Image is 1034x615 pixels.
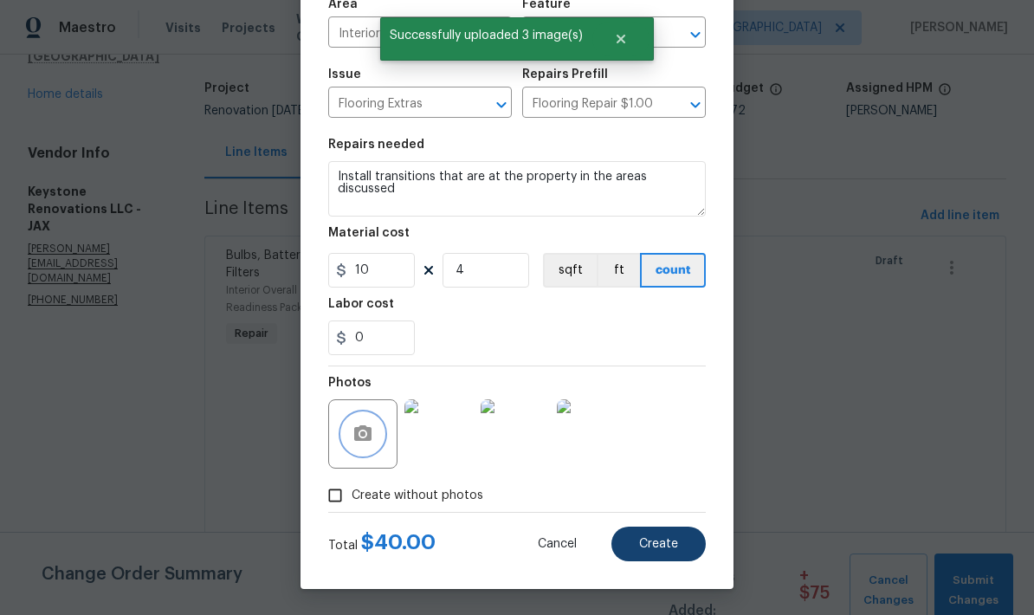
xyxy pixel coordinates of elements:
[640,253,706,288] button: count
[611,527,706,561] button: Create
[361,532,436,553] span: $ 40.00
[328,298,394,310] h5: Labor cost
[683,93,708,117] button: Open
[683,23,708,47] button: Open
[639,538,678,551] span: Create
[543,253,597,288] button: sqft
[380,17,592,54] span: Successfully uploaded 3 image(s)
[328,68,361,81] h5: Issue
[328,534,436,554] div: Total
[328,161,706,217] textarea: Install transitions that are at the property in the areas discussed
[352,487,483,505] span: Create without photos
[328,139,424,151] h5: Repairs needed
[538,538,577,551] span: Cancel
[522,68,608,81] h5: Repairs Prefill
[328,227,410,239] h5: Material cost
[510,527,604,561] button: Cancel
[328,377,372,389] h5: Photos
[592,22,649,56] button: Close
[489,93,514,117] button: Open
[597,253,640,288] button: ft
